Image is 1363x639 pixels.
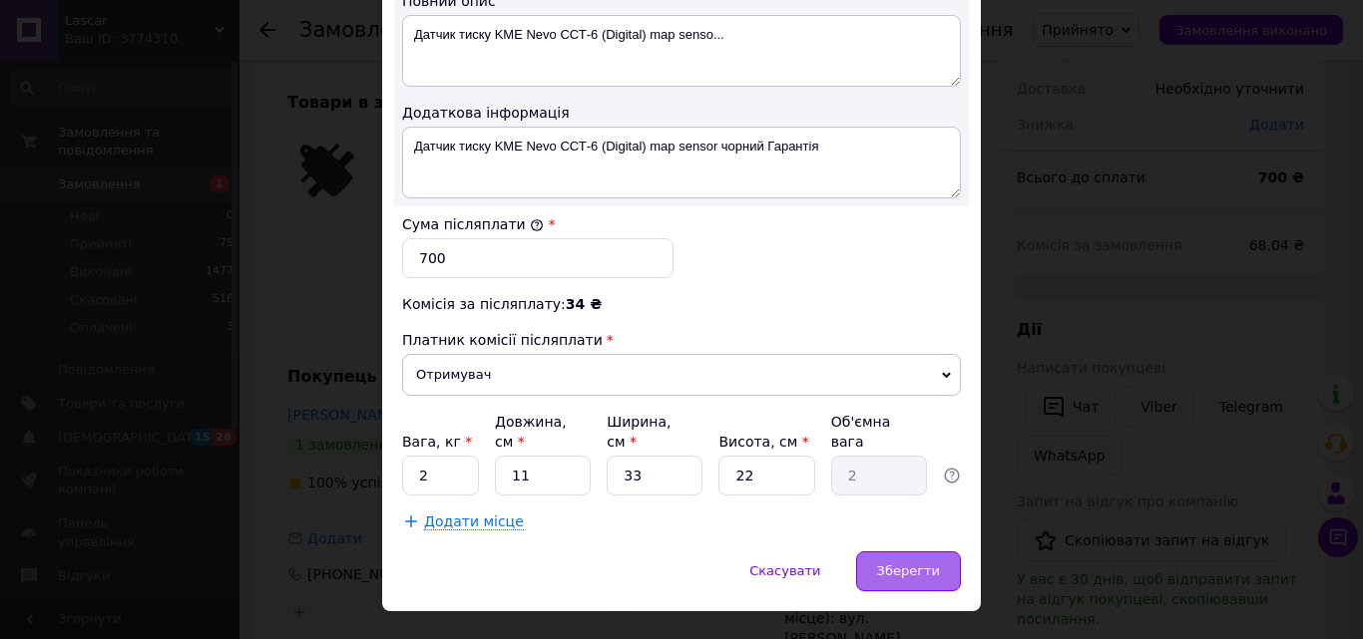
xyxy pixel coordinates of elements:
[402,294,961,314] div: Комісія за післяплату:
[402,127,961,198] textarea: Датчик тиску KME Nevo ССТ-6 (Digital) map sensor чорний Гарантія
[402,332,603,348] span: Платник комісії післяплати
[424,513,524,530] span: Додати місце
[607,414,671,450] label: Ширина, см
[402,103,961,123] div: Додаткова інформація
[402,354,961,396] span: Отримувач
[402,434,472,450] label: Вага, кг
[402,15,961,87] textarea: Датчик тиску KME Nevo ССТ-6 (Digital) map senso...
[831,412,927,452] div: Об'ємна вага
[877,563,940,578] span: Зберегти
[566,296,602,312] span: 34 ₴
[495,414,567,450] label: Довжина, см
[402,216,544,232] label: Сума післяплати
[718,434,808,450] label: Висота, см
[749,563,820,578] span: Скасувати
